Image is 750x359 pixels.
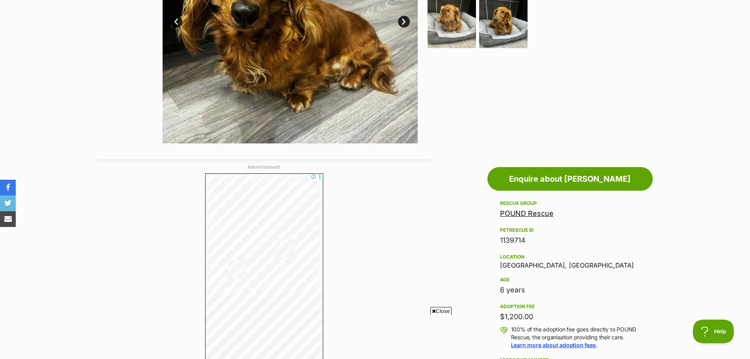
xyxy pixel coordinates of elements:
a: Enquire about [PERSON_NAME] [487,167,653,191]
div: Rescue group [500,200,640,206]
iframe: Help Scout Beacon - Open [693,320,734,343]
p: 100% of the adoption fee goes directly to POUND Rescue, the organisation providing their care. . [511,326,640,349]
div: Location [500,254,640,260]
div: [GEOGRAPHIC_DATA], [GEOGRAPHIC_DATA] [500,252,640,269]
a: Next [398,16,410,28]
div: 1139714 [500,235,640,246]
div: PetRescue ID [500,227,640,233]
a: POUND Rescue [500,209,554,218]
div: 6 years [500,285,640,296]
div: Age [500,277,640,283]
a: Prev [170,16,182,28]
div: Adoption fee [500,303,640,310]
span: Close [430,307,452,315]
div: $1,200.00 [500,311,640,322]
